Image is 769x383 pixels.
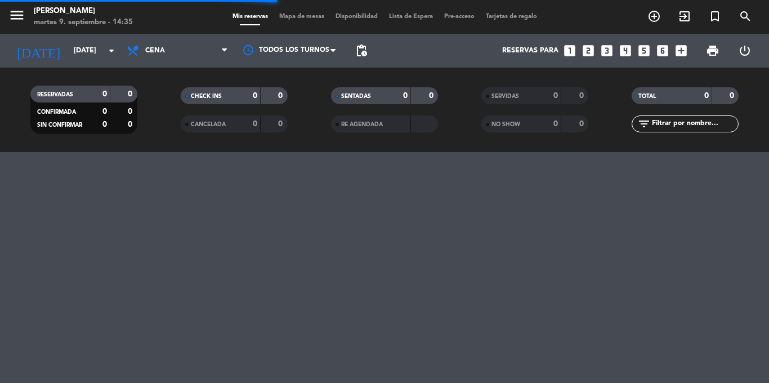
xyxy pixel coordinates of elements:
[706,44,719,57] span: print
[383,14,439,20] span: Lista de Espera
[8,38,68,63] i: [DATE]
[403,92,408,100] strong: 0
[562,43,577,58] i: looks_one
[637,43,651,58] i: looks_5
[102,121,107,128] strong: 0
[480,14,543,20] span: Tarjetas de regalo
[708,10,722,23] i: turned_in_not
[274,14,330,20] span: Mapa de mesas
[553,92,558,100] strong: 0
[253,92,257,100] strong: 0
[655,43,670,58] i: looks_6
[647,10,661,23] i: add_circle_outline
[128,90,135,98] strong: 0
[429,92,436,100] strong: 0
[637,117,651,131] i: filter_list
[341,93,371,99] span: SENTADAS
[278,120,285,128] strong: 0
[102,108,107,115] strong: 0
[674,43,688,58] i: add_box
[330,14,383,20] span: Disponibilidad
[105,44,118,57] i: arrow_drop_down
[37,109,76,115] span: CONFIRMADA
[37,92,73,97] span: RESERVADAS
[34,17,133,28] div: martes 9. septiembre - 14:35
[730,92,736,100] strong: 0
[37,122,82,128] span: SIN CONFIRMAR
[502,47,558,55] span: Reservas para
[34,6,133,17] div: [PERSON_NAME]
[8,7,25,28] button: menu
[600,43,614,58] i: looks_3
[738,44,752,57] i: power_settings_new
[191,122,226,127] span: CANCELADA
[341,122,383,127] span: RE AGENDADA
[618,43,633,58] i: looks_4
[638,93,656,99] span: TOTAL
[439,14,480,20] span: Pre-acceso
[678,10,691,23] i: exit_to_app
[128,108,135,115] strong: 0
[102,90,107,98] strong: 0
[128,121,135,128] strong: 0
[651,118,738,130] input: Filtrar por nombre...
[581,43,596,58] i: looks_two
[553,120,558,128] strong: 0
[491,122,520,127] span: NO SHOW
[739,10,752,23] i: search
[579,120,586,128] strong: 0
[728,34,761,68] div: LOG OUT
[8,7,25,24] i: menu
[145,47,165,55] span: Cena
[491,93,519,99] span: SERVIDAS
[704,92,709,100] strong: 0
[355,44,368,57] span: pending_actions
[253,120,257,128] strong: 0
[191,93,222,99] span: CHECK INS
[579,92,586,100] strong: 0
[227,14,274,20] span: Mis reservas
[278,92,285,100] strong: 0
